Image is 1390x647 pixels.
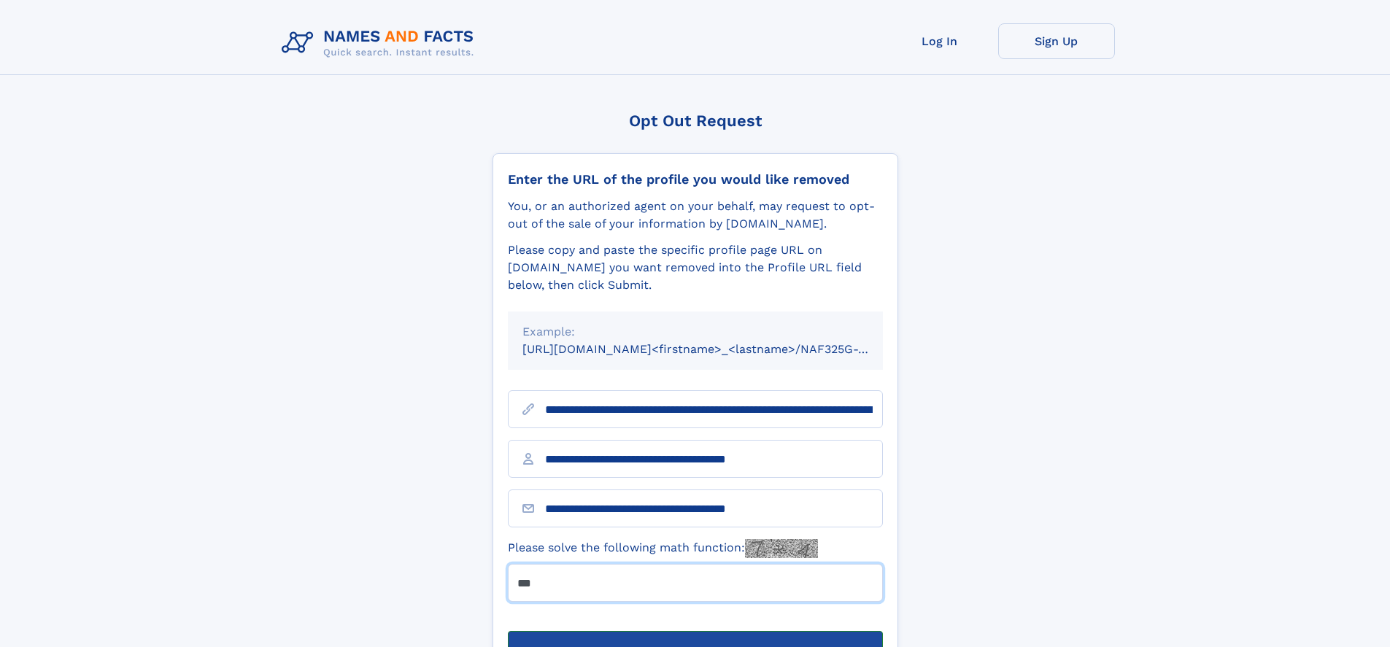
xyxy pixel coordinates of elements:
div: Enter the URL of the profile you would like removed [508,171,883,187]
div: You, or an authorized agent on your behalf, may request to opt-out of the sale of your informatio... [508,198,883,233]
label: Please solve the following math function: [508,539,818,558]
div: Opt Out Request [493,112,898,130]
img: Logo Names and Facts [276,23,486,63]
small: [URL][DOMAIN_NAME]<firstname>_<lastname>/NAF325G-xxxxxxxx [522,342,911,356]
a: Log In [881,23,998,59]
div: Example: [522,323,868,341]
a: Sign Up [998,23,1115,59]
div: Please copy and paste the specific profile page URL on [DOMAIN_NAME] you want removed into the Pr... [508,241,883,294]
